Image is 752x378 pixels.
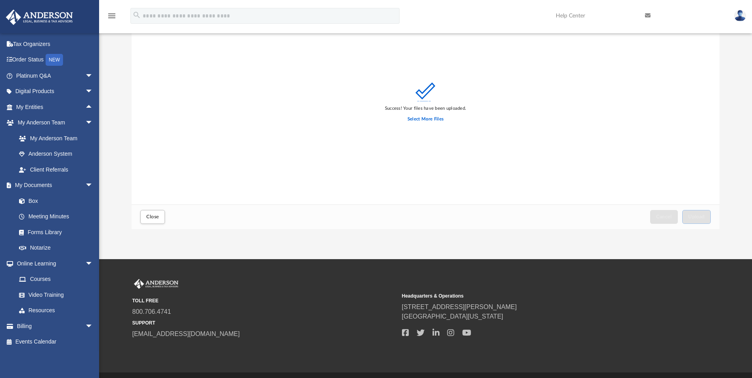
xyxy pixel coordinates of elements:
span: arrow_drop_up [85,99,101,115]
button: Close [140,210,165,224]
a: Meeting Minutes [11,209,101,225]
span: arrow_drop_down [85,68,101,84]
div: grid [132,4,719,205]
a: Order StatusNEW [6,52,105,68]
div: NEW [46,54,63,66]
a: My Documentsarrow_drop_down [6,178,101,193]
img: User Pic [734,10,746,21]
a: Digital Productsarrow_drop_down [6,84,105,99]
a: Anderson System [11,146,101,162]
a: Notarize [11,240,101,256]
i: search [132,11,141,19]
a: [EMAIL_ADDRESS][DOMAIN_NAME] [132,330,240,337]
a: Resources [11,303,101,319]
img: Anderson Advisors Platinum Portal [4,10,75,25]
button: Upload [682,210,711,224]
a: Online Learningarrow_drop_down [6,256,101,271]
a: Box [11,193,97,209]
a: Forms Library [11,224,97,240]
a: 800.706.4741 [132,308,171,315]
button: Cancel [650,210,678,224]
span: arrow_drop_down [85,318,101,334]
label: Select More Files [408,116,444,123]
a: menu [107,15,117,21]
a: Tax Organizers [6,36,105,52]
a: Events Calendar [6,334,105,350]
span: arrow_drop_down [85,115,101,131]
span: Cancel [656,214,672,219]
img: Anderson Advisors Platinum Portal [132,279,180,289]
a: Platinum Q&Aarrow_drop_down [6,68,105,84]
div: Success! Your files have been uploaded. [385,105,466,112]
div: Upload [132,4,719,229]
a: My Anderson Team [11,130,97,146]
i: menu [107,11,117,21]
a: Billingarrow_drop_down [6,318,105,334]
a: [STREET_ADDRESS][PERSON_NAME] [402,304,517,310]
span: Close [146,214,159,219]
span: arrow_drop_down [85,178,101,194]
a: My Anderson Teamarrow_drop_down [6,115,101,131]
a: My Entitiesarrow_drop_up [6,99,105,115]
a: Client Referrals [11,162,101,178]
span: arrow_drop_down [85,84,101,100]
span: arrow_drop_down [85,256,101,272]
a: Video Training [11,287,97,303]
a: Courses [11,271,101,287]
small: TOLL FREE [132,297,396,304]
a: [GEOGRAPHIC_DATA][US_STATE] [402,313,503,320]
small: SUPPORT [132,319,396,326]
span: Upload [688,214,705,219]
small: Headquarters & Operations [402,292,666,300]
